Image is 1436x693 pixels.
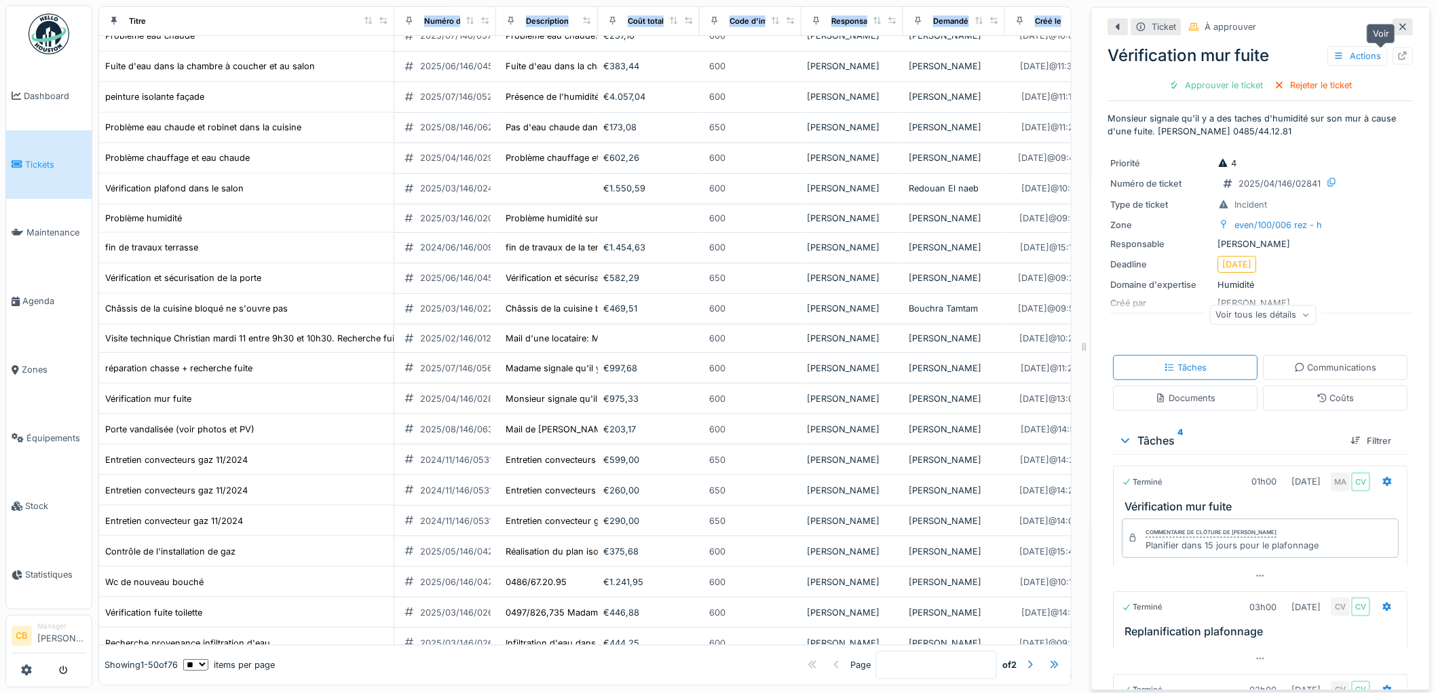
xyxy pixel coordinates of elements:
[850,658,871,671] div: Page
[105,90,204,103] div: peinture isolante façade
[1019,271,1094,284] div: [DATE] @ 09:24:40
[709,29,725,42] div: 600
[709,332,725,345] div: 600
[1235,219,1323,231] div: even/100/006 rez - h
[1111,258,1213,271] div: Deadline
[420,606,504,619] div: 2025/03/146/02633
[933,15,982,26] div: Demandé par
[709,606,725,619] div: 600
[420,302,504,315] div: 2025/03/146/02242
[105,212,182,225] div: Problème humidité
[506,637,717,650] div: Infiltration d'eau dans le salon. [PERSON_NAME]...
[603,182,694,195] div: €1.550,59
[506,484,723,497] div: Entretien convecteurs gaz 11/2024 - KOUBAI Abde...
[105,302,288,315] div: Châssis de la cuisine bloqué ne s'ouvre pas
[603,514,694,527] div: €290,00
[6,335,92,404] a: Zones
[909,423,1000,436] div: [PERSON_NAME]
[807,545,898,558] div: [PERSON_NAME]
[807,423,898,436] div: [PERSON_NAME]
[420,212,502,225] div: 2025/03/146/02019
[105,545,235,558] div: Contrôle de l'installation de gaz
[909,271,1000,284] div: [PERSON_NAME]
[1002,658,1017,671] strong: of 2
[105,241,198,254] div: fin de travaux terrasse
[6,130,92,199] a: Tickets
[129,15,146,26] div: Titre
[909,484,1000,497] div: [PERSON_NAME]
[105,60,315,73] div: Fuite d'eau dans la chambre à coucher et au salon
[709,362,725,375] div: 600
[1108,112,1414,138] p: Monsieur signale qu'il y a des taches d'humidité sur son mur à cause d'une fuite. [PERSON_NAME] 0...
[709,637,725,650] div: 600
[420,332,502,345] div: 2025/02/146/01296
[807,182,898,195] div: [PERSON_NAME]
[24,90,86,102] span: Dashboard
[1035,15,1061,26] div: Créé le
[1021,362,1091,375] div: [DATE] @ 11:27:53
[1367,24,1395,43] div: Voir
[1156,392,1216,405] div: Documents
[37,621,86,631] div: Manager
[420,121,504,134] div: 2025/08/146/06269
[909,362,1000,375] div: [PERSON_NAME]
[424,15,489,26] div: Numéro de ticket
[105,453,248,466] div: Entretien convecteurs gaz 11/2024
[807,151,898,164] div: [PERSON_NAME]
[603,241,694,254] div: €1.454,63
[709,576,725,588] div: 600
[105,423,254,436] div: Porte vandalisée (voir photos et PV)
[807,637,898,650] div: [PERSON_NAME]
[909,606,1000,619] div: [PERSON_NAME]
[37,621,86,650] li: [PERSON_NAME]
[22,363,86,376] span: Zones
[506,453,757,466] div: Entretien convecteurs gaz 11/2024 - MR [PERSON_NAME] ...
[909,514,1000,527] div: [PERSON_NAME]
[6,540,92,609] a: Statistiques
[420,637,502,650] div: 2025/03/146/02651
[12,621,86,654] a: CB Manager[PERSON_NAME]
[6,267,92,335] a: Agenda
[807,271,898,284] div: [PERSON_NAME]
[1178,432,1184,449] sup: 4
[1021,453,1092,466] div: [DATE] @ 14:23:12
[1295,361,1378,374] div: Communications
[628,15,664,26] div: Coût total
[1019,637,1093,650] div: [DATE] @ 09:28:10
[709,514,725,527] div: 650
[420,545,504,558] div: 2025/05/146/04270
[1252,475,1277,488] div: 01h00
[506,423,803,436] div: Mail de [PERSON_NAME] : [GEOGRAPHIC_DATA], [PERSON_NAME] e...
[603,637,694,650] div: €444,25
[1022,90,1091,103] div: [DATE] @ 11:16:37
[1346,432,1397,450] div: Filtrer
[105,29,195,42] div: Problème eau chaude
[709,241,725,254] div: 600
[709,271,725,284] div: 650
[105,271,261,284] div: Vérification et sécurisation de la porte
[1250,601,1277,614] div: 03h00
[506,362,715,375] div: Madame signale qu'il y a beaucoup d'humidité d...
[709,212,725,225] div: 600
[1352,597,1371,616] div: CV
[1019,212,1093,225] div: [DATE] @ 09:14:23
[506,271,662,284] div: Vérification et sécurisation de la porte
[807,453,898,466] div: [PERSON_NAME]
[420,29,503,42] div: 2025/07/146/05785
[1019,151,1094,164] div: [DATE] @ 09:49:26
[1164,76,1269,94] div: Approuver le ticket
[807,392,898,405] div: [PERSON_NAME]
[6,472,92,541] a: Stock
[603,576,694,588] div: €1.241,95
[105,606,202,619] div: Vérification fuite toilette
[1111,238,1213,250] div: Responsable
[420,392,502,405] div: 2025/04/146/02841
[603,484,694,497] div: €260,00
[1019,392,1093,405] div: [DATE] @ 13:06:03
[1021,60,1092,73] div: [DATE] @ 11:36:40
[420,151,502,164] div: 2025/04/146/02919
[105,658,178,671] div: Showing 1 - 50 of 76
[420,241,504,254] div: 2024/06/146/00963
[1019,514,1093,527] div: [DATE] @ 14:04:32
[909,392,1000,405] div: [PERSON_NAME]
